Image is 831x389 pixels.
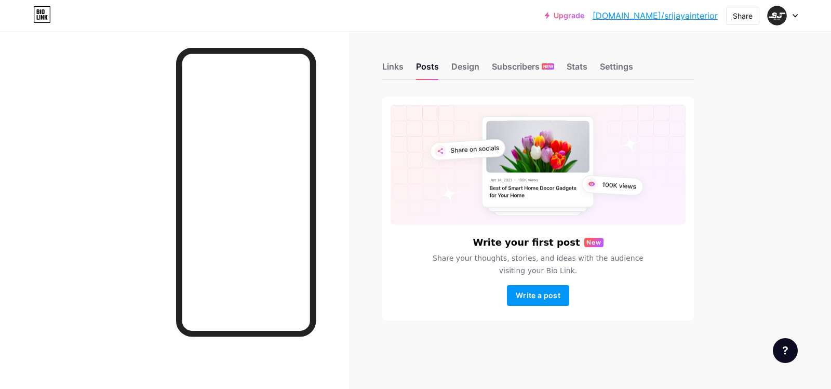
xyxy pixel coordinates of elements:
span: New [586,238,601,247]
div: Links [382,60,404,79]
span: Write a post [516,291,560,300]
button: Write a post [507,285,569,306]
div: Settings [600,60,633,79]
div: Subscribers [492,60,554,79]
div: Stats [567,60,587,79]
a: Upgrade [545,11,584,20]
div: Design [451,60,479,79]
span: NEW [543,63,553,70]
img: Mainz 04 [767,6,787,25]
h6: Write your first post [473,237,580,248]
span: Share your thoughts, stories, and ideas with the audience visiting your Bio Link. [420,252,656,277]
div: Posts [416,60,439,79]
a: [DOMAIN_NAME]/srijayainterior [593,9,718,22]
div: Share [733,10,753,21]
